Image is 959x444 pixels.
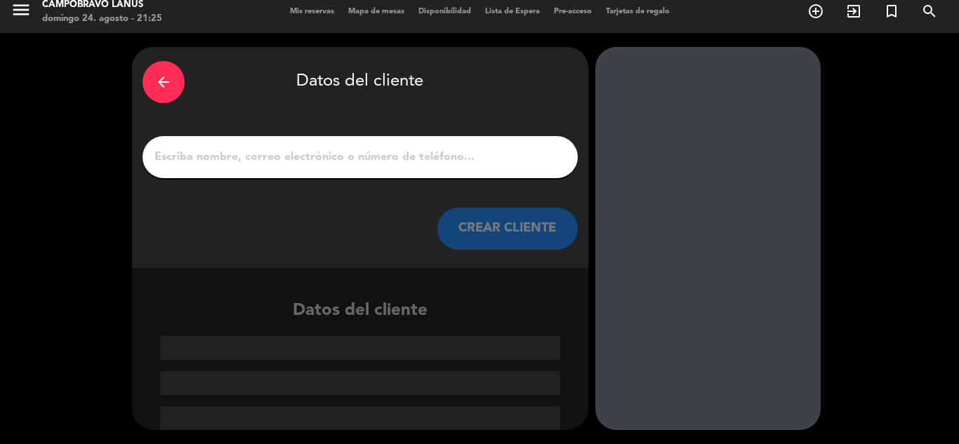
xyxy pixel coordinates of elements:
span: Mapa de mesas [341,8,411,15]
i: add_circle_outline [807,3,824,20]
span: Pre-acceso [547,8,599,15]
i: arrow_back [155,74,172,90]
button: CREAR CLIENTE [437,208,578,250]
span: Disponibilidad [411,8,478,15]
span: Mis reservas [283,8,341,15]
i: search [921,3,938,20]
i: exit_to_app [845,3,862,20]
span: Lista de Espera [478,8,547,15]
i: turned_in_not [883,3,900,20]
span: Tarjetas de regalo [599,8,677,15]
div: Datos del cliente [143,58,578,107]
div: domingo 24. agosto - 21:25 [42,12,162,26]
div: Datos del cliente [132,297,588,430]
input: Escriba nombre, correo electrónico o número de teléfono... [153,147,567,167]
